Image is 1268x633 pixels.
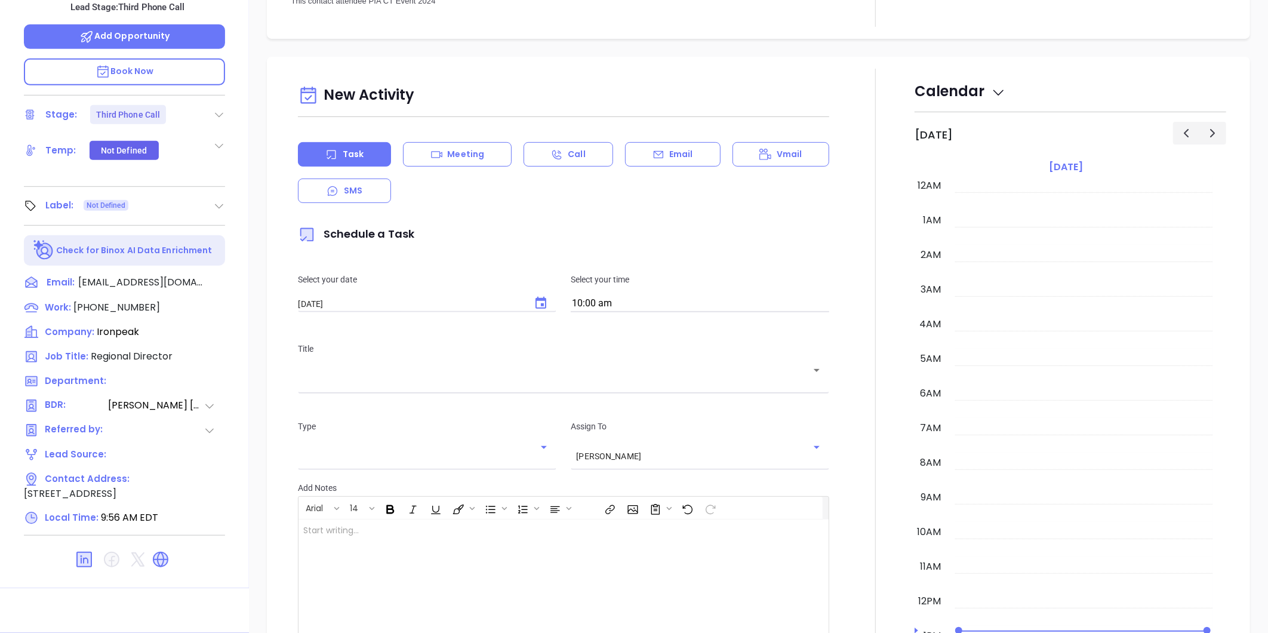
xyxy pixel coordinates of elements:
[73,300,160,314] span: [PHONE_NUMBER]
[918,282,943,297] div: 3am
[527,289,555,318] button: Choose date, selected date is Sep 26, 2025
[343,148,364,161] p: Task
[424,498,445,518] span: Underline
[676,498,697,518] span: Undo
[571,420,829,433] p: Assign To
[921,213,943,228] div: 1am
[298,481,829,494] p: Add Notes
[918,421,943,435] div: 7am
[298,299,522,309] input: MM/DD/YYYY
[917,317,943,331] div: 4am
[45,106,78,124] div: Stage:
[45,374,106,387] span: Department:
[808,362,825,379] button: Open
[45,448,106,460] span: Lead Source:
[300,498,332,518] button: Arial
[45,301,71,314] span: Work :
[101,141,147,160] div: Not Defined
[918,560,943,574] div: 11am
[808,439,825,456] button: Open
[96,105,161,124] div: Third Phone Call
[91,349,173,363] span: Regional Director
[916,594,943,609] div: 12pm
[87,199,125,212] span: Not Defined
[45,472,130,485] span: Contact Address:
[1199,122,1226,144] button: Next day
[45,423,107,438] span: Referred by:
[1047,159,1085,176] a: [DATE]
[56,244,212,257] p: Check for Binox AI Data Enrichment
[344,502,364,511] span: 14
[45,398,107,413] span: BDR:
[915,81,1006,101] span: Calendar
[535,439,552,456] button: Open
[915,525,943,539] div: 10am
[298,273,556,286] p: Select your date
[47,275,75,291] span: Email:
[298,81,829,111] div: New Activity
[45,511,99,524] span: Local Time:
[344,185,362,197] p: SMS
[298,226,414,241] span: Schedule a Task
[401,498,423,518] span: Italic
[568,148,585,161] p: Call
[918,490,943,505] div: 9am
[101,511,158,524] span: 9:56 AM EDT
[571,273,829,286] p: Select your time
[918,352,943,366] div: 5am
[621,498,642,518] span: Insert Image
[918,456,943,470] div: 8am
[299,498,342,518] span: Font family
[669,148,693,161] p: Email
[698,498,720,518] span: Redo
[298,342,829,355] p: Title
[447,148,484,161] p: Meeting
[344,498,367,518] button: 14
[79,30,170,42] span: Add Opportunity
[108,398,204,413] span: [PERSON_NAME] [PERSON_NAME]
[915,128,953,142] h2: [DATE]
[918,248,943,262] div: 2am
[78,275,204,290] span: [EMAIL_ADDRESS][DOMAIN_NAME]
[644,498,675,518] span: Surveys
[777,148,802,161] p: Vmail
[915,179,943,193] div: 12am
[378,498,400,518] span: Bold
[45,350,88,362] span: Job Title:
[543,498,574,518] span: Align
[1173,122,1200,144] button: Previous day
[45,196,74,214] div: Label:
[97,325,139,339] span: Ironpeak
[45,142,76,159] div: Temp:
[96,65,154,77] span: Book Now
[598,498,620,518] span: Insert link
[24,487,116,500] span: [STREET_ADDRESS]
[918,386,943,401] div: 6am
[33,240,54,261] img: Ai-Enrich-DaqCidB-.svg
[511,498,542,518] span: Insert Ordered List
[447,498,478,518] span: Fill color or set the text color
[298,420,556,433] p: Type
[343,498,377,518] span: Font size
[479,498,510,518] span: Insert Unordered List
[45,325,94,338] span: Company:
[300,502,329,511] span: Arial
